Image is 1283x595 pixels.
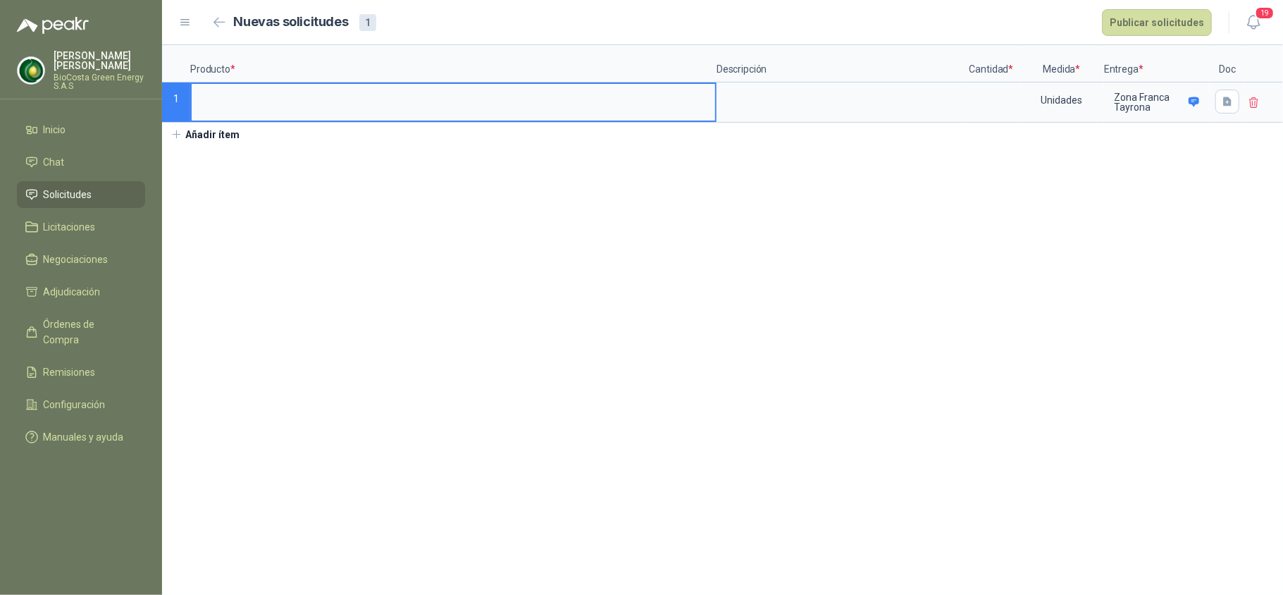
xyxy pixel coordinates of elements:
span: Remisiones [44,364,96,380]
a: Chat [17,149,145,176]
p: [PERSON_NAME] [PERSON_NAME] [54,51,145,70]
span: Solicitudes [44,187,92,202]
a: Negociaciones [17,246,145,273]
button: Añadir ítem [162,123,249,147]
a: Manuales y ayuda [17,424,145,450]
a: Configuración [17,391,145,418]
p: Doc [1210,45,1245,82]
button: 19 [1241,10,1266,35]
img: Company Logo [18,57,44,84]
span: Negociaciones [44,252,109,267]
div: 1 [359,14,376,31]
a: Solicitudes [17,181,145,208]
p: Zona Franca Tayrona [1114,92,1184,112]
span: Inicio [44,122,66,137]
p: Entrega [1104,45,1210,82]
a: Remisiones [17,359,145,386]
a: Licitaciones [17,214,145,240]
span: Manuales y ayuda [44,429,124,445]
span: Licitaciones [44,219,96,235]
a: Inicio [17,116,145,143]
p: Descripción [717,45,963,82]
span: 19 [1255,6,1275,20]
a: Órdenes de Compra [17,311,145,353]
span: Configuración [44,397,106,412]
p: 1 [162,82,190,123]
a: Adjudicación [17,278,145,305]
p: Cantidad [963,45,1019,82]
button: Publicar solicitudes [1102,9,1212,36]
span: Chat [44,154,65,170]
h2: Nuevas solicitudes [234,12,349,32]
span: Adjudicación [44,284,101,300]
p: Medida [1019,45,1104,82]
p: Producto [190,45,717,82]
div: Unidades [1021,84,1103,116]
p: BioCosta Green Energy S.A.S [54,73,145,90]
span: Órdenes de Compra [44,317,132,348]
img: Logo peakr [17,17,89,34]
